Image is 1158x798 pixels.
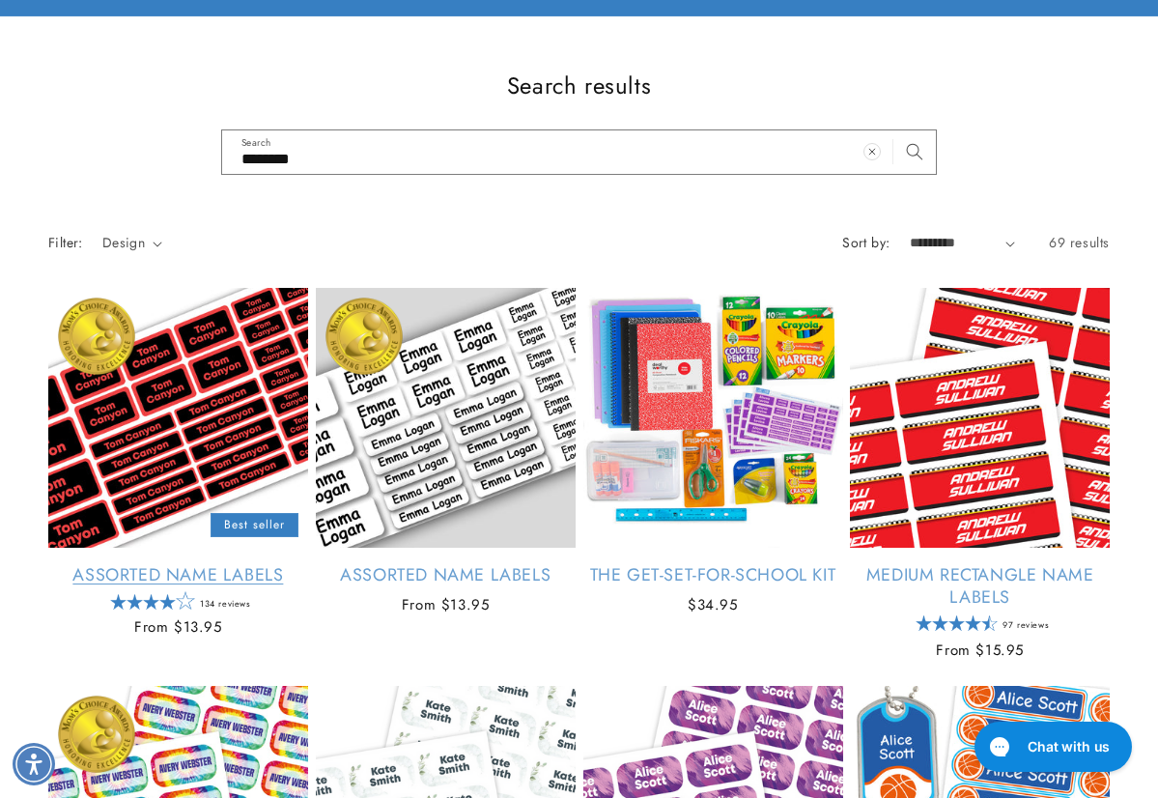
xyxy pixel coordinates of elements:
[48,233,83,253] h2: Filter:
[583,564,843,586] a: The Get-Set-for-School Kit
[102,233,162,253] summary: Design (0 selected)
[851,130,893,173] button: Clear search term
[1049,233,1110,252] span: 69 results
[850,564,1110,610] a: Medium Rectangle Name Labels
[48,564,308,586] a: Assorted Name Labels
[893,130,936,173] button: Search
[102,233,145,252] span: Design
[13,743,55,785] div: Accessibility Menu
[316,564,576,586] a: Assorted Name Labels
[842,233,890,252] label: Sort by:
[965,715,1139,779] iframe: Gorgias live chat messenger
[48,71,1110,100] h1: Search results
